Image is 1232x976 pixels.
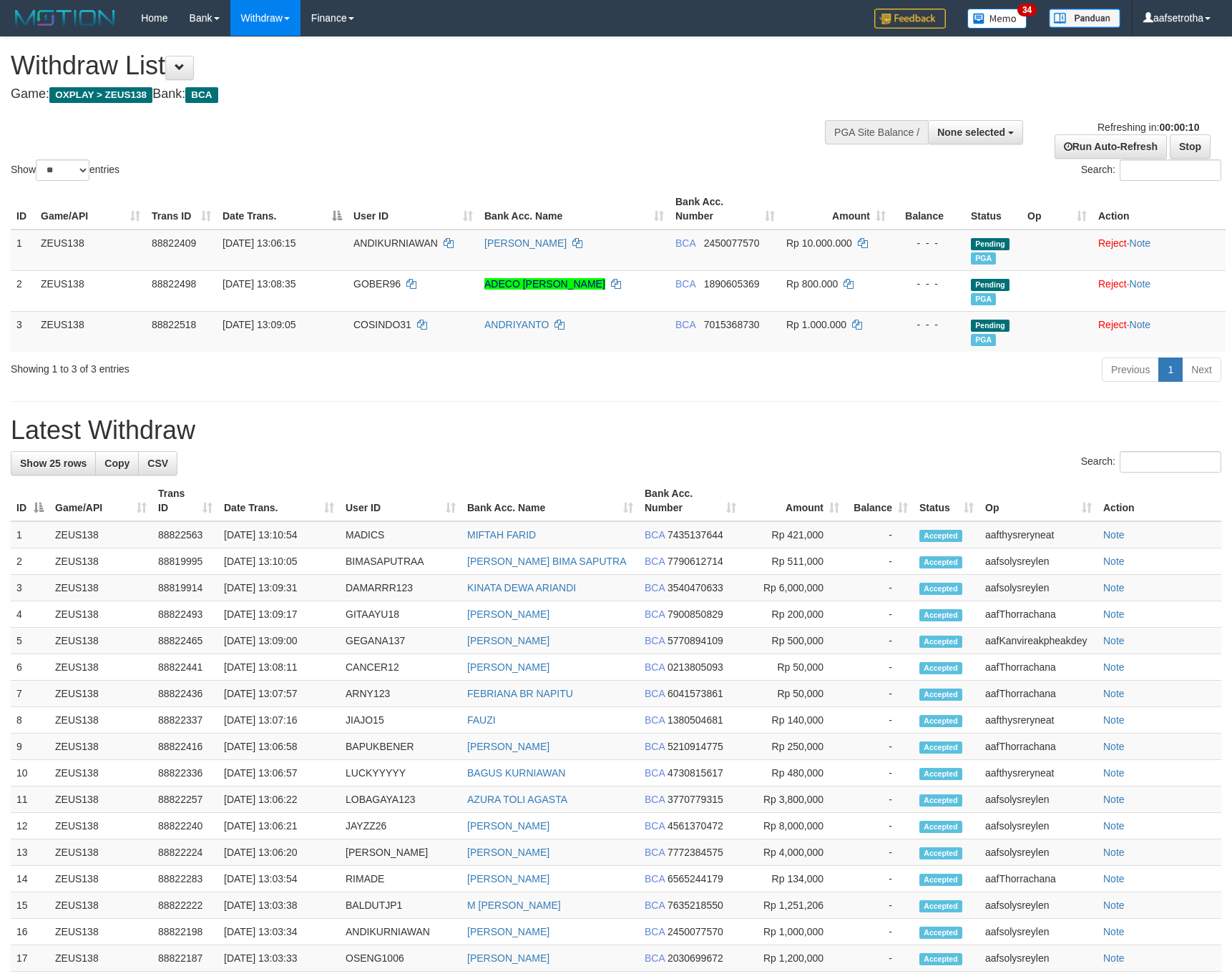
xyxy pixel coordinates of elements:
[218,681,340,707] td: [DATE] 13:07:57
[340,787,461,813] td: LOBAGAYA123
[971,334,996,346] span: Marked by aafsolysreylen
[845,813,914,839] td: -
[484,278,605,290] a: ADECO [PERSON_NAME]
[152,654,218,681] td: 88822441
[668,847,723,858] span: Copy 7772384575 to clipboard
[965,189,1022,230] th: Status
[467,899,561,911] a: M [PERSON_NAME]
[218,575,340,601] td: [DATE] 13:09:31
[218,866,340,892] td: [DATE] 13:03:54
[1103,820,1125,832] a: Note
[467,820,549,832] a: [PERSON_NAME]
[223,278,295,290] span: [DATE] 13:08:35
[979,839,1097,866] td: aafsolysreylen
[919,874,962,886] span: Accepted
[152,480,218,521] th: Trans ID: activate to sort column ascending
[36,159,89,181] select: Showentries
[645,635,665,646] span: BCA
[668,741,723,752] span: Copy 5210914775 to clipboard
[49,866,152,892] td: ZEUS138
[1049,9,1120,28] img: panduan.png
[152,707,218,734] td: 88822337
[979,521,1097,548] td: aafthysreryneat
[11,230,35,271] td: 1
[845,866,914,892] td: -
[919,715,962,727] span: Accepted
[348,189,479,230] th: User ID: activate to sort column ascending
[1081,159,1221,181] label: Search:
[645,661,665,673] span: BCA
[340,813,461,839] td: JAYZZ26
[979,601,1097,628] td: aafThorrachana
[668,714,723,726] span: Copy 1380504681 to clipboard
[919,662,962,674] span: Accepted
[11,681,49,707] td: 7
[919,768,962,780] span: Accepted
[971,293,996,305] span: Marked by aafsolysreylen
[218,787,340,813] td: [DATE] 13:06:22
[845,839,914,866] td: -
[668,661,723,673] span: Copy 0213805093 to clipboard
[845,787,914,813] td: -
[218,628,340,654] td: [DATE] 13:09:00
[95,451,139,475] a: Copy
[49,734,152,760] td: ZEUS138
[35,311,146,352] td: ZEUS138
[218,839,340,866] td: [DATE] 13:06:20
[1103,582,1125,593] a: Note
[1103,688,1125,699] a: Note
[11,628,49,654] td: 5
[1098,278,1127,290] a: Reject
[1120,159,1221,181] input: Search:
[11,451,96,475] a: Show 25 rows
[742,575,845,601] td: Rp 6,000,000
[645,582,665,593] span: BCA
[668,688,723,699] span: Copy 6041573861 to clipboard
[742,681,845,707] td: Rp 50,000
[138,451,177,475] a: CSV
[152,548,218,575] td: 88819995
[668,556,723,567] span: Copy 7790612714 to clipboard
[1022,189,1092,230] th: Op: activate to sort column ascending
[152,278,196,290] span: 88822498
[668,820,723,832] span: Copy 4561370472 to clipboard
[919,583,962,595] span: Accepted
[742,628,845,654] td: Rp 500,000
[874,9,946,29] img: Feedback.jpg
[35,189,146,230] th: Game/API: activate to sort column ascending
[49,813,152,839] td: ZEUS138
[11,270,35,311] td: 2
[1103,529,1125,541] a: Note
[742,521,845,548] td: Rp 421,000
[675,319,695,330] span: BCA
[645,899,665,911] span: BCA
[1081,451,1221,473] label: Search:
[49,521,152,548] td: ZEUS138
[49,760,152,787] td: ZEUS138
[340,866,461,892] td: RIMADE
[919,636,962,648] span: Accepted
[919,556,962,568] span: Accepted
[11,480,49,521] th: ID: activate to sort column descending
[11,51,807,80] h1: Withdraw List
[979,892,1097,919] td: aafsolysreylen
[467,661,549,673] a: [PERSON_NAME]
[845,548,914,575] td: -
[340,839,461,866] td: [PERSON_NAME]
[845,892,914,919] td: -
[49,681,152,707] td: ZEUS138
[742,707,845,734] td: Rp 140,000
[467,741,549,752] a: [PERSON_NAME]
[340,707,461,734] td: JIAJO15
[979,575,1097,601] td: aafsolysreylen
[1103,873,1125,884] a: Note
[1092,311,1226,352] td: ·
[1103,952,1125,964] a: Note
[223,319,295,330] span: [DATE] 13:09:05
[340,654,461,681] td: CANCER12
[979,787,1097,813] td: aafsolysreylen
[152,521,218,548] td: 88822563
[979,681,1097,707] td: aafThorrachana
[152,760,218,787] td: 88822336
[1103,608,1125,620] a: Note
